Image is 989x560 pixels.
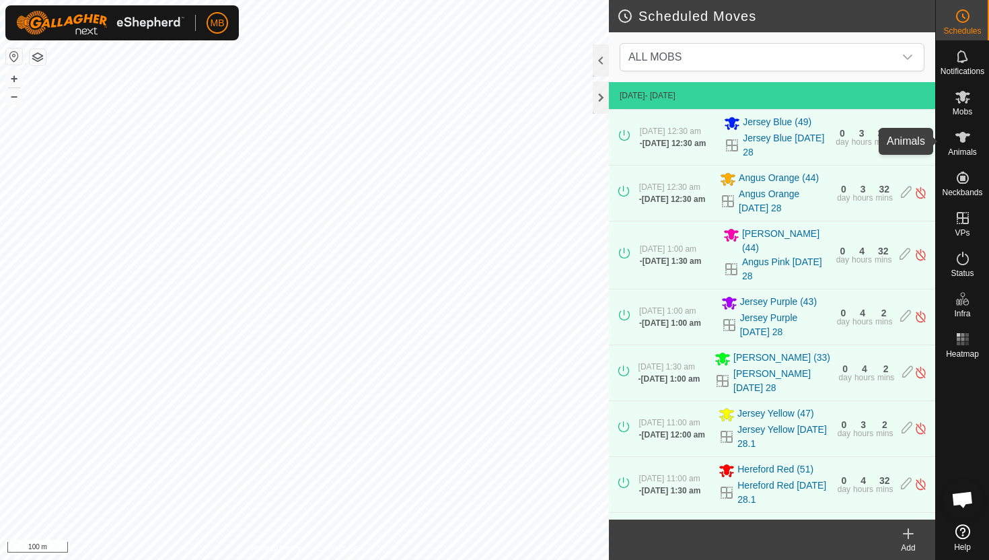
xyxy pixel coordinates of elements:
[859,129,865,138] div: 3
[914,310,927,324] img: Turn off schedule move
[842,420,847,429] div: 0
[640,137,706,149] div: -
[883,364,889,374] div: 2
[875,256,891,264] div: mins
[860,420,866,429] div: 3
[837,318,850,326] div: day
[954,310,970,318] span: Infra
[955,229,969,237] span: VPs
[954,543,971,551] span: Help
[840,129,845,138] div: 0
[879,476,890,485] div: 32
[941,67,984,75] span: Notifications
[251,542,301,555] a: Privacy Policy
[16,11,184,35] img: Gallagher Logo
[876,485,893,493] div: mins
[643,139,706,148] span: [DATE] 12:30 am
[948,148,977,156] span: Animals
[639,306,696,316] span: [DATE] 1:00 am
[640,127,701,136] span: [DATE] 12:30 am
[743,115,811,131] span: Jersey Blue (49)
[737,407,814,423] span: Jersey Yellow (47)
[639,182,700,192] span: [DATE] 12:30 am
[623,44,894,71] span: ALL MOBS
[859,246,865,256] div: 4
[881,308,887,318] div: 2
[645,91,675,100] span: - [DATE]
[639,485,701,497] div: -
[875,318,892,326] div: mins
[639,317,701,329] div: -
[628,51,682,63] span: ALL MOBS
[733,351,830,367] span: [PERSON_NAME] (33)
[914,365,927,380] img: Turn off schedule move
[841,184,846,194] div: 0
[639,418,700,427] span: [DATE] 11:00 am
[733,367,830,395] a: [PERSON_NAME] [DATE] 28
[877,374,894,382] div: mins
[936,519,989,557] a: Help
[318,542,357,555] a: Contact Us
[642,430,705,440] span: [DATE] 12:00 am
[742,255,828,283] a: Angus Pink [DATE] 28
[642,318,701,328] span: [DATE] 1:00 am
[211,16,225,30] span: MB
[854,374,875,382] div: hours
[837,194,850,202] div: day
[943,479,983,520] a: Open chat
[878,129,889,138] div: 32
[946,350,979,358] span: Heatmap
[620,91,645,100] span: [DATE]
[638,373,700,385] div: -
[740,295,817,311] span: Jersey Purple (43)
[853,194,873,202] div: hours
[643,256,702,266] span: [DATE] 1:30 am
[860,476,866,485] div: 4
[739,187,829,215] a: Angus Orange [DATE] 28
[838,429,850,438] div: day
[640,244,696,254] span: [DATE] 1:00 am
[953,108,972,116] span: Mobs
[731,518,828,534] span: [PERSON_NAME] (51)
[914,186,927,200] img: Turn off schedule move
[842,476,847,485] div: 0
[836,138,848,146] div: day
[640,255,702,267] div: -
[882,420,887,429] div: 2
[641,374,700,384] span: [DATE] 1:00 am
[840,246,845,256] div: 0
[943,27,981,35] span: Schedules
[914,477,927,491] img: Turn off schedule move
[860,308,865,318] div: 4
[852,318,873,326] div: hours
[737,479,829,507] a: Hereford Red [DATE] 28.1
[860,184,866,194] div: 3
[842,364,848,374] div: 0
[852,256,872,264] div: hours
[876,194,893,202] div: mins
[876,429,893,438] div: mins
[862,364,867,374] div: 4
[878,246,889,256] div: 32
[639,474,700,483] span: [DATE] 11:00 am
[853,485,873,493] div: hours
[852,138,872,146] div: hours
[6,48,22,65] button: Reset Map
[840,308,846,318] div: 0
[30,49,46,65] button: Map Layers
[914,248,927,262] img: Turn off schedule move
[638,362,695,372] span: [DATE] 1:30 am
[951,269,974,277] span: Status
[737,462,813,479] span: Hereford Red (51)
[737,423,830,451] a: Jersey Yellow [DATE] 28.1
[742,227,828,255] span: [PERSON_NAME] (44)
[894,44,921,71] div: dropdown trigger
[739,171,819,187] span: Angus Orange (44)
[853,429,873,438] div: hours
[743,131,828,160] a: Jersey Blue [DATE] 28
[642,195,705,204] span: [DATE] 12:30 am
[617,8,935,24] h2: Scheduled Moves
[914,130,927,144] img: Turn off schedule move
[639,193,705,205] div: -
[914,421,927,435] img: Turn off schedule move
